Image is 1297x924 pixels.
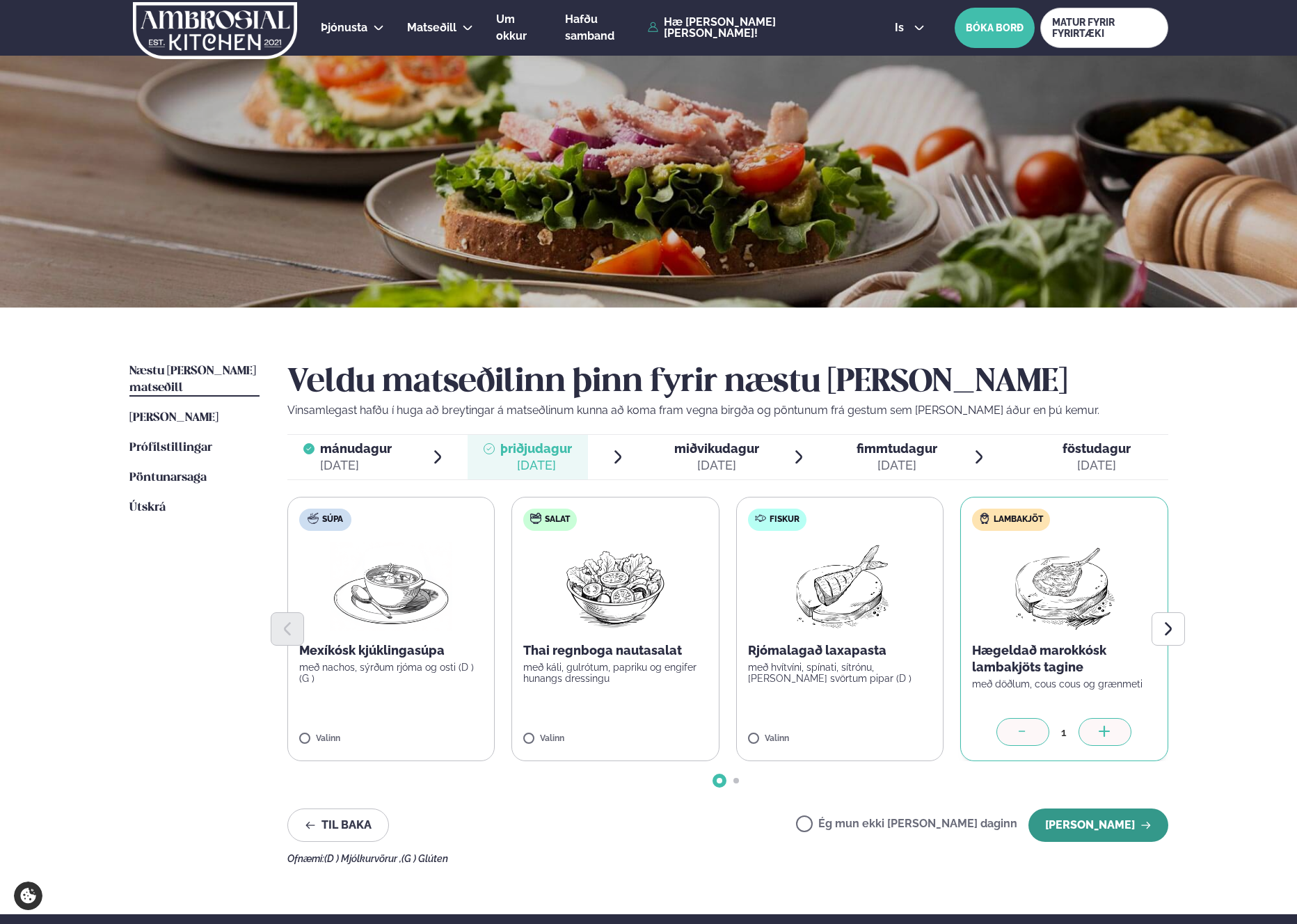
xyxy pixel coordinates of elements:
img: Soup.png [330,542,452,631]
img: logo [132,2,299,59]
p: Rjómalagað laxapasta [748,642,932,659]
div: 1 [1049,724,1079,740]
button: Previous slide [271,612,304,646]
img: fish.svg [755,513,766,524]
span: Súpa [322,514,343,525]
span: Pöntunarsaga [129,472,207,484]
button: Next slide [1152,612,1185,646]
a: Næstu [PERSON_NAME] matseðill [129,363,260,397]
span: Hafðu samband [565,13,614,42]
span: fimmtudagur [857,441,937,456]
a: Matseðill [407,19,456,36]
span: Útskrá [129,502,166,513]
a: [PERSON_NAME] [129,410,218,427]
button: Til baka [287,808,389,842]
p: með hvítvíni, spínati, sítrónu, [PERSON_NAME] svörtum pipar (D ) [748,662,932,684]
a: Cookie settings [14,882,42,910]
img: salad.svg [530,513,541,524]
span: Matseðill [407,21,456,34]
p: með nachos, sýrðum rjóma og osti (D ) (G ) [299,662,484,684]
span: Go to slide 1 [717,778,722,783]
span: þriðjudagur [500,441,572,456]
p: Hægeldað marokkósk lambakjöts tagine [972,642,1156,676]
span: miðvikudagur [674,441,759,456]
img: soup.svg [308,513,319,524]
span: Go to slide 2 [733,778,739,783]
p: Vinsamlegast hafðu í huga að breytingar á matseðlinum kunna að koma fram vegna birgða og pöntunum... [287,402,1168,419]
a: Hafðu samband [565,11,641,45]
span: (G ) Glúten [401,853,448,864]
div: [DATE] [1063,457,1131,474]
span: Þjónusta [321,21,367,34]
button: BÓKA BORÐ [955,8,1035,48]
span: Prófílstillingar [129,442,212,454]
a: MATUR FYRIR FYRIRTÆKI [1040,8,1168,48]
p: Mexíkósk kjúklingasúpa [299,642,484,659]
a: Hæ [PERSON_NAME] [PERSON_NAME]! [648,17,863,39]
button: [PERSON_NAME] [1028,808,1168,842]
span: föstudagur [1063,441,1131,456]
p: með káli, gulrótum, papriku og engifer hunangs dressingu [523,662,708,684]
img: Lamb-Meat.png [1003,542,1126,631]
span: Lambakjöt [994,514,1043,525]
img: Lamb.svg [979,513,990,524]
a: Pöntunarsaga [129,470,207,486]
span: (D ) Mjólkurvörur , [324,853,401,864]
img: Salad.png [554,542,677,631]
span: mánudagur [320,441,392,456]
p: Thai regnboga nautasalat [523,642,708,659]
a: Þjónusta [321,19,367,36]
a: Um okkur [496,11,543,45]
h2: Veldu matseðilinn þinn fyrir næstu [PERSON_NAME] [287,363,1168,402]
div: [DATE] [320,457,392,474]
a: Prófílstillingar [129,440,212,456]
span: Salat [545,514,570,525]
div: [DATE] [674,457,759,474]
div: Ofnæmi: [287,853,1168,864]
span: Næstu [PERSON_NAME] matseðill [129,365,256,394]
span: [PERSON_NAME] [129,412,218,424]
p: með döðlum, cous cous og grænmeti [972,678,1156,690]
button: is [884,22,936,33]
div: [DATE] [500,457,572,474]
span: Um okkur [496,13,527,42]
span: Fiskur [770,514,799,525]
a: Útskrá [129,500,166,516]
span: is [895,22,908,33]
img: Fish.png [778,542,901,631]
div: [DATE] [857,457,937,474]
